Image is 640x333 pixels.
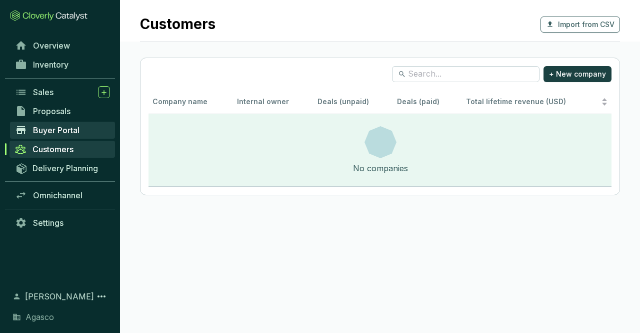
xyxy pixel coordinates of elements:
[10,214,115,231] a: Settings
[408,69,524,80] input: Search...
[10,103,115,120] a: Proposals
[313,90,393,115] th: Deals (unpaid)
[466,97,566,106] span: Total lifetime revenue (USD)
[558,20,614,30] span: Import from CSV
[33,125,79,135] span: Buyer Portal
[543,66,611,82] button: + New company
[10,84,115,101] a: Sales
[233,90,313,115] th: Internal owner
[25,290,94,302] span: [PERSON_NAME]
[10,122,115,139] a: Buyer Portal
[10,187,115,204] a: Omnichannel
[148,90,233,115] th: Company name
[10,56,115,73] a: Inventory
[33,218,63,228] span: Settings
[32,144,73,154] span: Customers
[33,60,68,70] span: Inventory
[33,106,70,116] span: Proposals
[353,162,408,174] div: No companies
[10,160,115,176] a: Delivery Planning
[32,163,98,173] span: Delivery Planning
[33,41,70,51] span: Overview
[140,16,215,33] h1: Customers
[549,69,606,79] span: + New company
[9,141,115,158] a: Customers
[540,17,620,33] button: Import from CSV
[25,311,54,323] span: Agasco
[10,37,115,54] a: Overview
[393,90,462,115] th: Deals (paid)
[33,87,53,97] span: Sales
[33,190,82,200] span: Omnichannel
